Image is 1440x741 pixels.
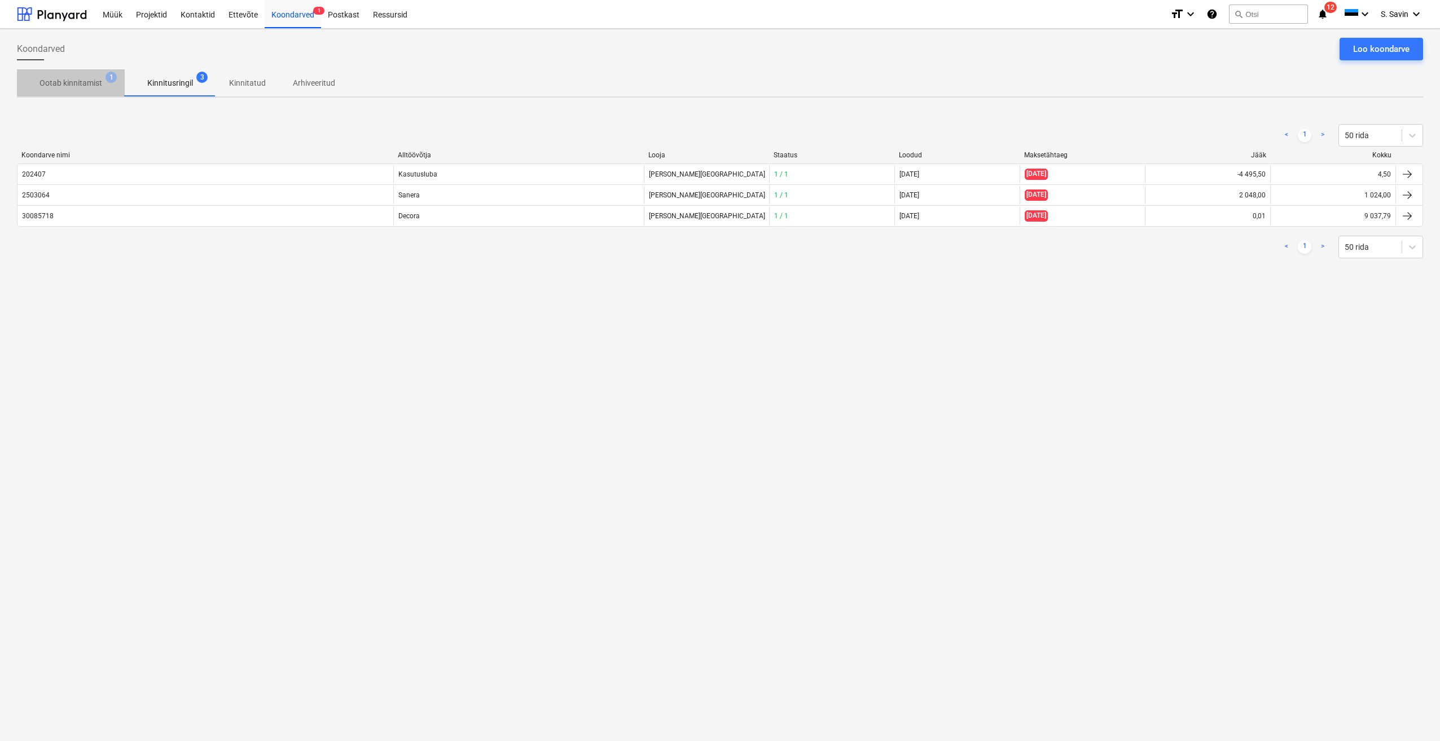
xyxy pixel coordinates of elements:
div: [DATE] [899,212,919,220]
span: S. Savin [1381,10,1408,19]
i: notifications [1317,7,1328,21]
div: [PERSON_NAME][GEOGRAPHIC_DATA] [644,207,769,225]
p: Kinnitusringil [147,77,193,89]
div: [PERSON_NAME][GEOGRAPHIC_DATA] [644,186,769,204]
span: 1 / 1 [774,170,788,178]
span: [DATE] [1025,210,1048,221]
a: Previous page [1280,129,1293,142]
div: Sanera [393,186,644,204]
div: -4 495,50 [1237,170,1266,178]
div: Vestlusvidin [1384,687,1440,741]
div: 202407 [22,170,46,178]
i: format_size [1170,7,1184,21]
span: 1 / 1 [774,191,788,199]
a: Next page [1316,240,1329,254]
i: keyboard_arrow_down [1184,7,1197,21]
div: 4,50 [1378,170,1391,178]
a: Next page [1316,129,1329,142]
iframe: Chat Widget [1384,687,1440,741]
div: 0,01 [1253,212,1266,220]
i: Abikeskus [1206,7,1218,21]
p: Arhiveeritud [293,77,335,89]
a: Page 1 is your current page [1298,240,1311,254]
button: Otsi [1229,5,1308,24]
span: 1 [106,72,117,83]
p: Ootab kinnitamist [39,77,102,89]
span: Koondarved [17,42,65,56]
div: 1 024,00 [1364,191,1391,199]
i: keyboard_arrow_down [1358,7,1372,21]
div: Loo koondarve [1353,42,1410,56]
div: [DATE] [899,170,919,178]
span: [DATE] [1025,189,1048,200]
span: [DATE] [1025,169,1048,179]
div: Kokku [1275,151,1391,159]
div: 30085718 [22,212,54,220]
div: Maksetähtaeg [1024,151,1140,159]
a: Page 1 is your current page [1298,129,1311,142]
div: Looja [648,151,765,159]
a: Previous page [1280,240,1293,254]
div: [DATE] [899,191,919,199]
div: Kasutusluba [393,165,644,183]
div: Loodud [899,151,1015,159]
span: 3 [196,72,208,83]
span: search [1234,10,1243,19]
span: 1 [313,7,324,15]
div: Decora [393,207,644,225]
button: Loo koondarve [1340,38,1423,60]
div: 2503064 [22,191,50,199]
div: Staatus [774,151,890,159]
div: Jääk [1150,151,1266,159]
div: 9 037,79 [1364,212,1391,220]
span: 12 [1324,2,1337,13]
div: Koondarve nimi [21,151,389,159]
div: Alltöövõtja [398,151,639,159]
div: 2 048,00 [1239,191,1266,199]
span: 1 / 1 [774,212,788,220]
p: Kinnitatud [229,77,266,89]
div: [PERSON_NAME][GEOGRAPHIC_DATA] [644,165,769,183]
i: keyboard_arrow_down [1410,7,1423,21]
